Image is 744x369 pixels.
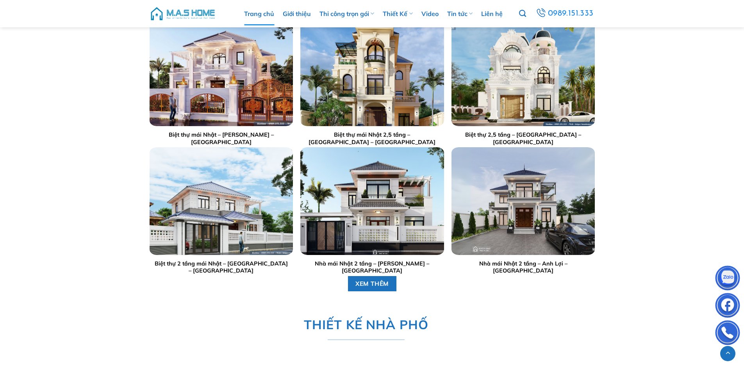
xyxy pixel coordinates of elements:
span: THIẾT KẾ NHÀ PHỐ [303,315,428,335]
a: Nhà mái Nhật 2 tầng – Anh Lợi – [GEOGRAPHIC_DATA] [455,260,591,275]
img: Trang chủ 25 [300,147,444,255]
img: Trang chủ 22 [300,19,444,126]
img: Facebook [716,295,739,318]
img: Zalo [716,267,739,291]
a: XEM THÊM [348,276,396,291]
a: Thiết Kế [383,2,412,25]
a: Liên hệ [481,2,503,25]
a: Biệt thự 2 tầng mái Nhật – [GEOGRAPHIC_DATA] – [GEOGRAPHIC_DATA] [153,260,289,275]
a: Biệt thự mái Nhật – [PERSON_NAME] – [GEOGRAPHIC_DATA] [153,131,289,146]
span: 0989.151.333 [547,7,595,20]
a: Thi công trọn gói [319,2,374,25]
img: Trang chủ 26 [451,147,595,255]
a: Biệt thự mái Nhật 2,5 tầng – [GEOGRAPHIC_DATA] – [GEOGRAPHIC_DATA] [304,131,440,146]
img: Trang chủ 23 [451,19,595,126]
a: Trang chủ [244,2,274,25]
a: Lên đầu trang [720,346,735,361]
img: M.A.S HOME – Tổng Thầu Thiết Kế Và Xây Nhà Trọn Gói [150,2,216,25]
a: Nhà mái Nhật 2 tầng – [PERSON_NAME] – [GEOGRAPHIC_DATA] [304,260,440,275]
span: XEM THÊM [355,279,389,289]
img: Trang chủ 24 [149,147,293,255]
a: Giới thiệu [283,2,311,25]
a: 0989.151.333 [533,6,596,21]
a: Video [421,2,439,25]
a: Tin tức [447,2,473,25]
img: Trang chủ 21 [149,19,293,126]
a: Tìm kiếm [519,5,526,22]
img: Phone [716,322,739,346]
a: Biệt thự 2,5 tầng – [GEOGRAPHIC_DATA] – [GEOGRAPHIC_DATA] [455,131,591,146]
